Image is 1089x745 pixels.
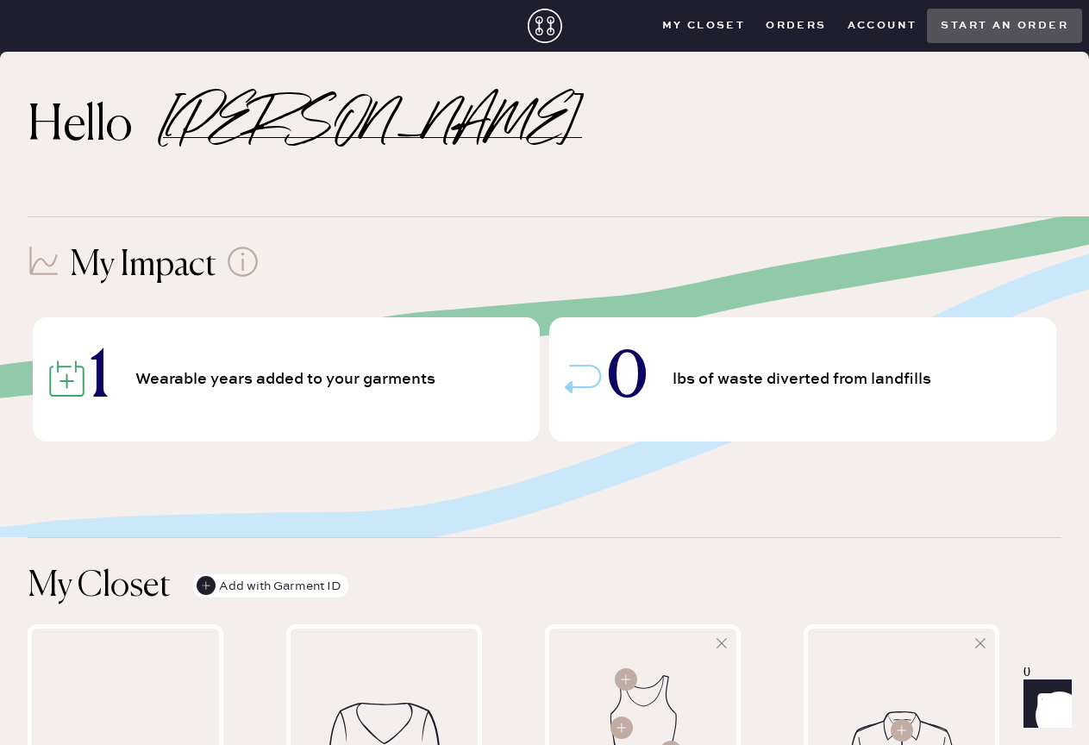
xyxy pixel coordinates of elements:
[70,245,216,286] h1: My Impact
[837,13,928,39] button: Account
[652,13,756,39] button: My Closet
[90,349,110,410] span: 1
[755,13,836,39] button: Orders
[28,566,171,607] h1: My Closet
[197,574,341,598] div: Add with Garment ID
[927,9,1082,43] button: Start an order
[673,372,936,387] span: lbs of waste diverted from landfills
[163,116,582,138] h2: [PERSON_NAME]
[607,349,648,410] span: 0
[193,574,348,598] button: Add with Garment ID
[713,635,730,652] svg: Hide pattern
[972,635,989,652] svg: Hide pattern
[1007,667,1081,742] iframe: Front Chat
[28,106,163,147] h2: Hello
[135,372,441,387] span: Wearable years added to your garments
